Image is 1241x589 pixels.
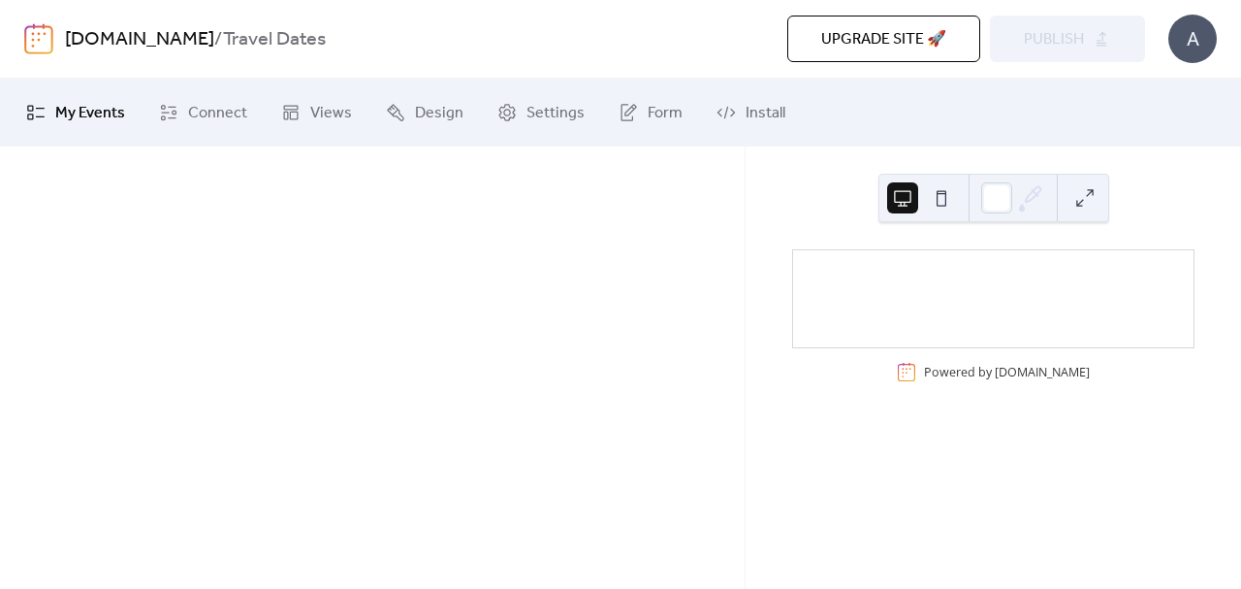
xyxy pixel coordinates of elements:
[144,86,262,139] a: Connect
[924,364,1090,380] div: Powered by
[65,21,214,58] a: [DOMAIN_NAME]
[526,102,585,125] span: Settings
[995,364,1090,380] a: [DOMAIN_NAME]
[214,21,223,58] b: /
[310,102,352,125] span: Views
[55,102,125,125] span: My Events
[24,23,53,54] img: logo
[12,86,140,139] a: My Events
[648,102,683,125] span: Form
[702,86,800,139] a: Install
[267,86,366,139] a: Views
[821,28,946,51] span: Upgrade site 🚀
[223,21,326,58] b: Travel Dates
[188,102,247,125] span: Connect
[483,86,599,139] a: Settings
[1168,15,1217,63] div: A
[787,16,980,62] button: Upgrade site 🚀
[415,102,463,125] span: Design
[371,86,478,139] a: Design
[604,86,697,139] a: Form
[746,102,785,125] span: Install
